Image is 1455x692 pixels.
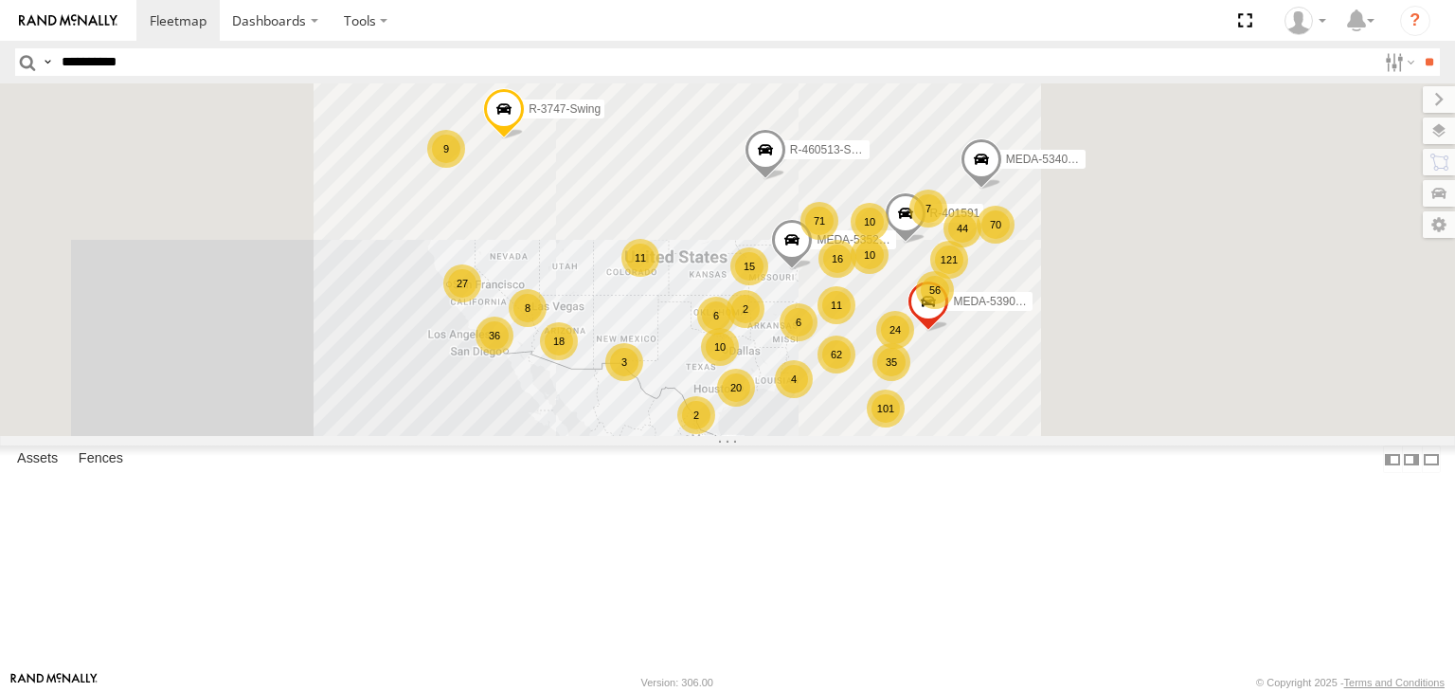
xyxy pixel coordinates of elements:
[605,343,643,381] div: 3
[19,14,117,27] img: rand-logo.svg
[701,328,739,366] div: 10
[930,208,980,221] span: R-401591
[943,209,981,247] div: 44
[427,130,465,168] div: 9
[641,677,713,688] div: Version: 306.00
[953,296,1051,309] span: MEDA-539001-Roll
[916,271,954,309] div: 56
[930,241,968,279] div: 121
[1377,48,1418,76] label: Search Filter Options
[443,264,481,302] div: 27
[1383,446,1402,473] label: Dock Summary Table to the Left
[509,289,547,327] div: 8
[677,396,715,434] div: 2
[800,202,838,240] div: 71
[867,390,905,428] div: 101
[1344,677,1445,688] a: Terms and Conditions
[876,311,914,349] div: 24
[790,143,874,156] span: R-460513-Swing
[977,206,1015,244] div: 70
[1400,6,1430,36] i: ?
[851,236,889,274] div: 10
[621,239,659,277] div: 11
[817,233,914,246] span: MEDA-535204-Roll
[540,322,578,360] div: 18
[851,203,889,241] div: 10
[909,190,947,228] div: 7
[476,317,513,355] div: 36
[1402,446,1421,473] label: Dock Summary Table to the Right
[40,48,55,76] label: Search Query
[1422,446,1441,473] label: Hide Summary Table
[1256,677,1445,688] div: © Copyright 2025 -
[8,446,67,473] label: Assets
[717,369,755,407] div: 20
[1423,211,1455,238] label: Map Settings
[69,446,133,473] label: Fences
[727,290,764,328] div: 2
[1006,153,1104,166] span: MEDA-534010-Roll
[817,336,855,373] div: 62
[10,673,98,692] a: Visit our Website
[730,247,768,285] div: 15
[872,343,910,381] div: 35
[818,240,856,278] div: 16
[697,297,735,335] div: 6
[775,360,813,398] div: 4
[529,102,601,116] span: R-3747-Swing
[780,303,817,341] div: 6
[817,286,855,324] div: 11
[1278,7,1333,35] div: Kali Visiko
